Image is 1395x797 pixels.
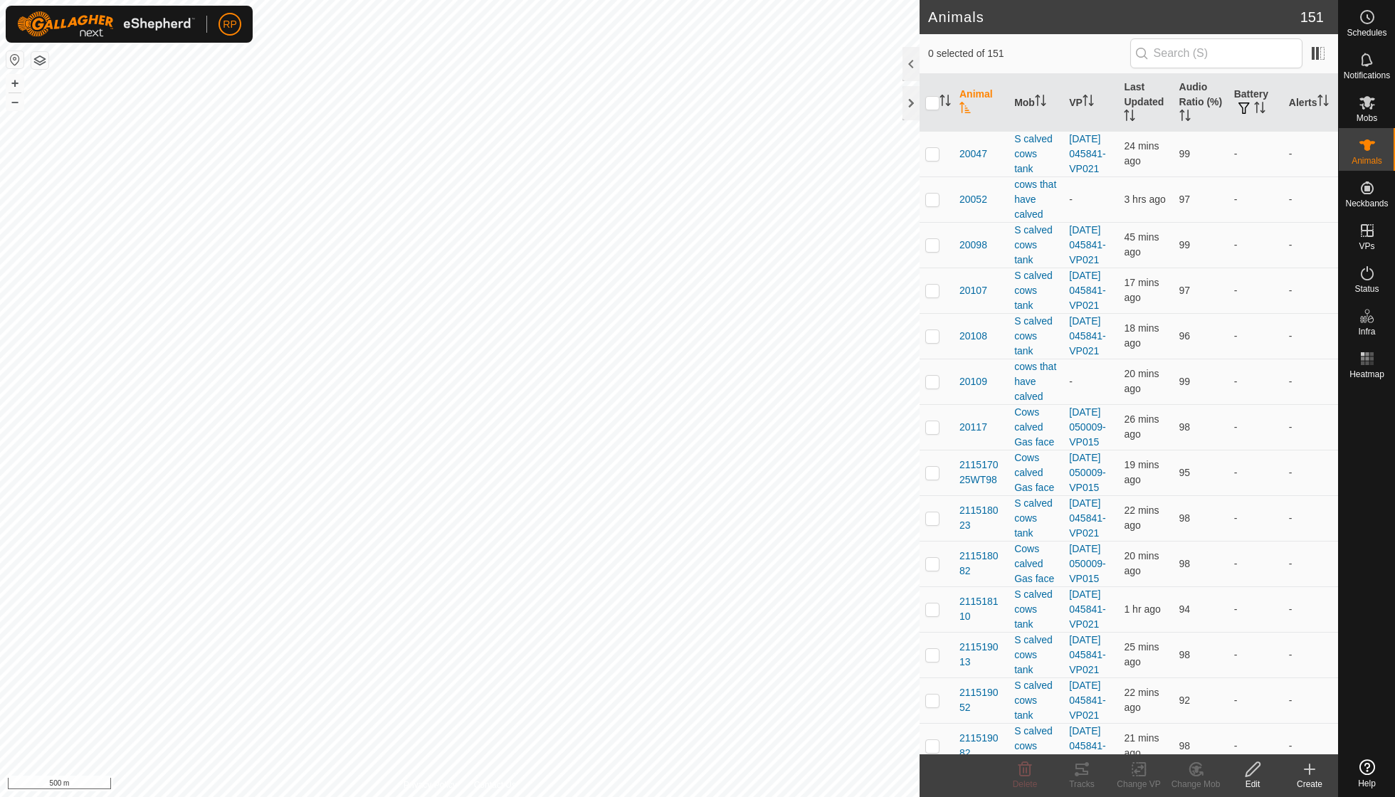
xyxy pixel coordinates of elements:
td: - [1283,677,1338,723]
span: Infra [1358,327,1375,336]
td: - [1228,495,1283,541]
div: Create [1281,778,1338,791]
div: S calved cows tank [1014,314,1058,359]
a: Help [1339,754,1395,793]
th: Alerts [1283,74,1338,132]
div: Cows calved Gas face [1014,450,1058,495]
span: 20052 [959,192,987,207]
p-sorticon: Activate to sort [1083,97,1094,108]
div: Change Mob [1167,778,1224,791]
td: - [1228,359,1283,404]
span: 98 [1179,558,1191,569]
span: 211519082 [959,731,1003,761]
td: - [1228,677,1283,723]
span: 11 Oct 2025 at 5:38 AM [1124,505,1159,531]
div: Cows calved Gas face [1014,405,1058,450]
p-sorticon: Activate to sort [1035,97,1046,108]
span: 11 Oct 2025 at 5:35 AM [1124,641,1159,667]
span: 11 Oct 2025 at 5:42 AM [1124,322,1159,349]
th: Last Updated [1118,74,1173,132]
button: – [6,93,23,110]
button: + [6,75,23,92]
span: RP [223,17,236,32]
span: 11 Oct 2025 at 5:38 AM [1124,732,1159,759]
app-display-virtual-paddock-transition: - [1069,376,1073,387]
a: [DATE] 050009-VP015 [1069,543,1105,584]
a: [DATE] 045841-VP021 [1069,588,1105,630]
th: Audio Ratio (%) [1174,74,1228,132]
td: - [1283,176,1338,222]
div: Change VP [1110,778,1167,791]
span: 95 [1179,467,1191,478]
a: [DATE] 050009-VP015 [1069,406,1105,448]
p-sorticon: Activate to sort [1317,97,1329,108]
a: [DATE] 045841-VP021 [1069,224,1105,265]
p-sorticon: Activate to sort [1254,104,1265,115]
div: Tracks [1053,778,1110,791]
td: - [1228,222,1283,268]
td: - [1283,313,1338,359]
td: - [1283,359,1338,404]
h2: Animals [928,9,1300,26]
a: [DATE] 045841-VP021 [1069,634,1105,675]
td: - [1228,586,1283,632]
td: - [1228,268,1283,313]
span: 20107 [959,283,987,298]
p-sorticon: Activate to sort [939,97,951,108]
span: Delete [1013,779,1038,789]
span: Schedules [1347,28,1386,37]
p-sorticon: Activate to sort [1124,112,1135,123]
span: 151 [1300,6,1324,28]
span: 97 [1179,194,1191,205]
span: 11 Oct 2025 at 5:37 AM [1124,687,1159,713]
app-display-virtual-paddock-transition: - [1069,194,1073,205]
div: S calved cows tank [1014,678,1058,723]
td: - [1228,131,1283,176]
span: 99 [1179,239,1191,250]
div: S calved cows tank [1014,587,1058,632]
span: 20109 [959,374,987,389]
div: Edit [1224,778,1281,791]
span: 211518023 [959,503,1003,533]
button: Map Layers [31,52,48,69]
div: S calved cows tank [1014,268,1058,313]
span: Neckbands [1345,199,1388,208]
div: cows that have calved [1014,359,1058,404]
span: 11 Oct 2025 at 5:43 AM [1124,277,1159,303]
span: 97 [1179,285,1191,296]
span: Animals [1352,157,1382,165]
span: 211519052 [959,685,1003,715]
th: Battery [1228,74,1283,132]
td: - [1283,222,1338,268]
a: [DATE] 045841-VP021 [1069,133,1105,174]
span: 20047 [959,147,987,162]
span: 0 selected of 151 [928,46,1130,61]
td: - [1283,495,1338,541]
img: Gallagher Logo [17,11,195,37]
td: - [1283,131,1338,176]
span: 11 Oct 2025 at 2:38 AM [1124,194,1165,205]
span: VPs [1359,242,1374,250]
span: 98 [1179,649,1191,660]
span: 99 [1179,148,1191,159]
span: 92 [1179,695,1191,706]
div: S calved cows tank [1014,223,1058,268]
span: Help [1358,779,1376,788]
div: Cows calved Gas face [1014,542,1058,586]
button: Reset Map [6,51,23,68]
td: - [1228,723,1283,769]
p-sorticon: Activate to sort [1179,112,1191,123]
span: 20108 [959,329,987,344]
div: S calved cows tank [1014,724,1058,769]
div: S calved cows tank [1014,633,1058,677]
span: 94 [1179,603,1191,615]
td: - [1283,723,1338,769]
td: - [1283,632,1338,677]
span: 20098 [959,238,987,253]
input: Search (S) [1130,38,1302,68]
a: [DATE] 045841-VP021 [1069,680,1105,721]
td: - [1283,404,1338,450]
span: 211517025WT98 [959,458,1003,487]
a: [DATE] 050009-VP015 [1069,452,1105,493]
a: [DATE] 045841-VP021 [1069,270,1105,311]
